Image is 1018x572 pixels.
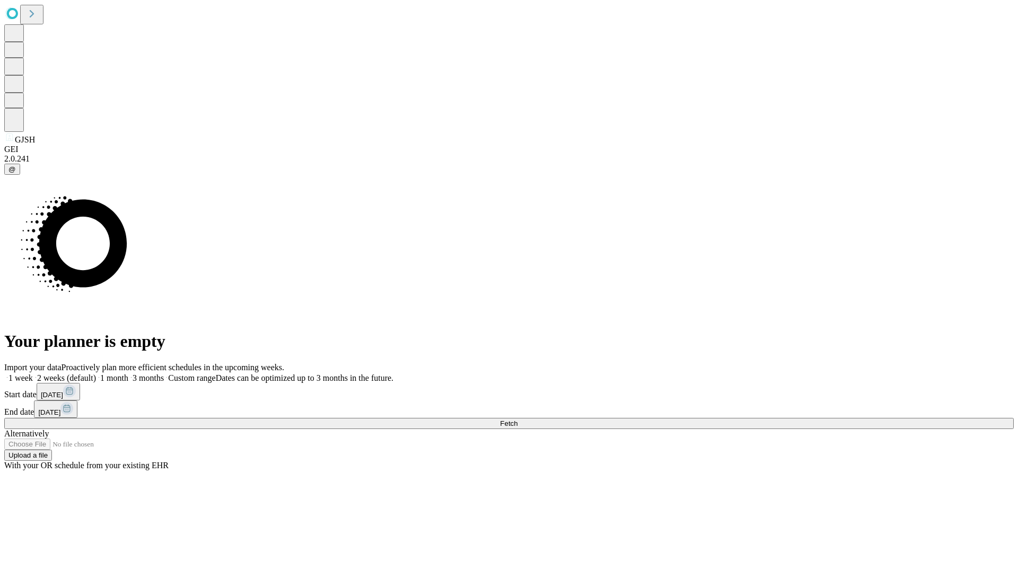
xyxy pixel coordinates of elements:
div: End date [4,400,1014,418]
div: GEI [4,145,1014,154]
span: 1 month [100,373,128,382]
h1: Your planner is empty [4,332,1014,351]
span: 1 week [8,373,33,382]
span: Import your data [4,363,62,372]
div: Start date [4,383,1014,400]
span: Proactively plan more efficient schedules in the upcoming weeks. [62,363,284,372]
span: @ [8,165,16,173]
span: [DATE] [38,408,60,416]
span: [DATE] [41,391,63,399]
span: 2 weeks (default) [37,373,96,382]
button: [DATE] [34,400,77,418]
button: Upload a file [4,450,52,461]
button: Fetch [4,418,1014,429]
span: 3 months [133,373,164,382]
button: @ [4,164,20,175]
span: Custom range [168,373,215,382]
span: Alternatively [4,429,49,438]
span: GJSH [15,135,35,144]
span: With your OR schedule from your existing EHR [4,461,169,470]
span: Fetch [500,419,517,427]
div: 2.0.241 [4,154,1014,164]
span: Dates can be optimized up to 3 months in the future. [216,373,393,382]
button: [DATE] [37,383,80,400]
